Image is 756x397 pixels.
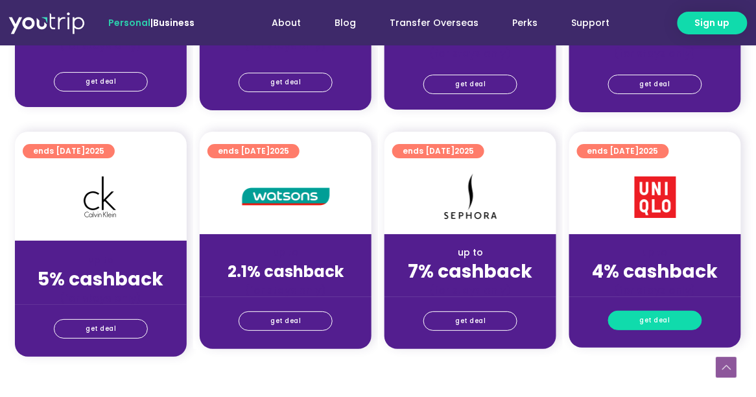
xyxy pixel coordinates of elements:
[580,246,731,259] div: up to
[210,246,361,259] div: up to
[640,311,670,330] span: get deal
[25,291,176,305] div: (for stays only)
[86,320,116,338] span: get deal
[25,39,176,53] div: (for stays only)
[577,144,669,158] a: ends [DATE]2025
[23,144,115,158] a: ends [DATE]2025
[423,75,517,94] a: get deal
[580,47,731,60] div: (for stays only)
[33,144,104,158] span: ends [DATE]
[318,11,373,35] a: Blog
[239,311,333,331] a: get deal
[423,311,517,331] a: get deal
[255,11,318,35] a: About
[580,283,731,297] div: (for stays only)
[395,47,546,60] div: (for stays only)
[54,72,148,91] a: get deal
[395,283,546,297] div: (for stays only)
[392,144,484,158] a: ends [DATE]2025
[554,11,626,35] a: Support
[640,75,670,93] span: get deal
[25,254,176,267] div: up to
[403,144,474,158] span: ends [DATE]
[455,312,486,330] span: get deal
[108,16,150,29] span: Personal
[210,39,361,53] div: (for stays only)
[639,145,659,156] span: 2025
[455,75,486,93] span: get deal
[210,283,361,297] div: (for stays only)
[86,73,116,91] span: get deal
[495,11,554,35] a: Perks
[230,11,626,35] nav: Menu
[455,145,474,156] span: 2025
[593,259,718,284] strong: 4% cashback
[608,75,702,94] a: get deal
[695,16,730,30] span: Sign up
[218,144,289,158] span: ends [DATE]
[207,144,300,158] a: ends [DATE]2025
[228,261,344,282] strong: 2.1% cashback
[239,73,333,92] a: get deal
[153,16,195,29] a: Business
[54,319,148,339] a: get deal
[587,144,659,158] span: ends [DATE]
[270,73,301,91] span: get deal
[38,267,164,292] strong: 5% cashback
[608,311,702,330] a: get deal
[270,145,289,156] span: 2025
[678,12,748,34] a: Sign up
[108,16,195,29] span: |
[395,246,546,259] div: up to
[270,312,301,330] span: get deal
[373,11,495,35] a: Transfer Overseas
[408,259,533,284] strong: 7% cashback
[85,145,104,156] span: 2025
